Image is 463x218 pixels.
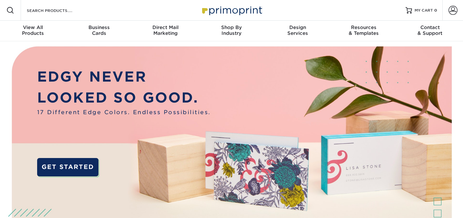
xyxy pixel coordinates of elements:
[199,21,265,41] a: Shop ByIndustry
[26,6,89,14] input: SEARCH PRODUCTS.....
[397,25,463,36] div: & Support
[37,87,211,108] p: LOOKED SO GOOD.
[37,158,98,176] a: GET STARTED
[37,108,211,116] span: 17 Different Edge Colors. Endless Possibilities.
[199,3,264,17] img: Primoprint
[66,25,132,36] div: Cards
[132,25,199,36] div: Marketing
[199,25,265,30] span: Shop By
[415,8,433,13] span: MY CART
[397,25,463,30] span: Contact
[331,25,397,36] div: & Templates
[331,25,397,30] span: Resources
[37,66,211,87] p: EDGY NEVER
[264,21,331,41] a: DesignServices
[397,21,463,41] a: Contact& Support
[331,21,397,41] a: Resources& Templates
[264,25,331,30] span: Design
[66,25,132,30] span: Business
[66,21,132,41] a: BusinessCards
[199,25,265,36] div: Industry
[264,25,331,36] div: Services
[434,8,437,13] span: 0
[132,25,199,30] span: Direct Mail
[132,21,199,41] a: Direct MailMarketing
